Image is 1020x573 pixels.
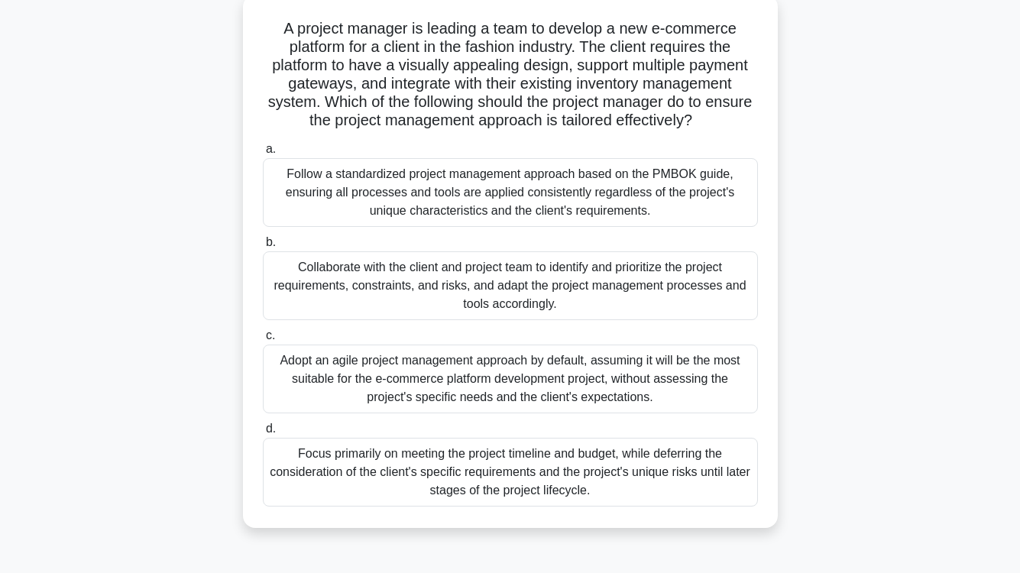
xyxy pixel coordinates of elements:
[263,251,758,320] div: Collaborate with the client and project team to identify and prioritize the project requirements,...
[266,329,275,342] span: c.
[261,19,759,131] h5: A project manager is leading a team to develop a new e-commerce platform for a client in the fash...
[266,235,276,248] span: b.
[266,142,276,155] span: a.
[266,422,276,435] span: d.
[263,438,758,507] div: Focus primarily on meeting the project timeline and budget, while deferring the consideration of ...
[263,158,758,227] div: Follow a standardized project management approach based on the PMBOK guide, ensuring all processe...
[263,345,758,413] div: Adopt an agile project management approach by default, assuming it will be the most suitable for ...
